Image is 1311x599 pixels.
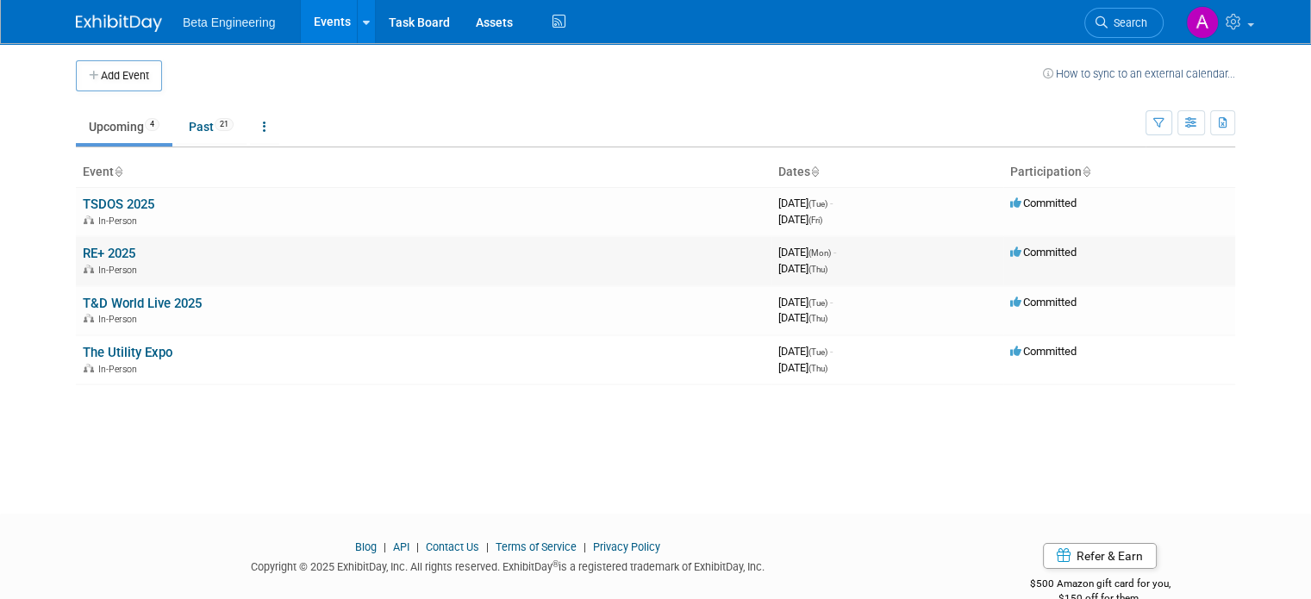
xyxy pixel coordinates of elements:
[426,540,479,553] a: Contact Us
[1003,158,1235,187] th: Participation
[76,15,162,32] img: ExhibitDay
[76,555,939,575] div: Copyright © 2025 ExhibitDay, Inc. All rights reserved. ExhibitDay is a registered trademark of Ex...
[778,361,827,374] span: [DATE]
[412,540,423,553] span: |
[778,246,836,259] span: [DATE]
[810,165,819,178] a: Sort by Start Date
[1043,67,1235,80] a: How to sync to an external calendar...
[830,345,833,358] span: -
[84,215,94,224] img: In-Person Event
[83,296,202,311] a: T&D World Live 2025
[1010,345,1077,358] span: Committed
[76,60,162,91] button: Add Event
[1186,6,1219,39] img: Anne Mertens
[355,540,377,553] a: Blog
[808,215,822,225] span: (Fri)
[1010,197,1077,209] span: Committed
[1010,246,1077,259] span: Committed
[1084,8,1164,38] a: Search
[98,364,142,375] span: In-Person
[1043,543,1157,569] a: Refer & Earn
[1010,296,1077,309] span: Committed
[1108,16,1147,29] span: Search
[482,540,493,553] span: |
[778,311,827,324] span: [DATE]
[552,559,559,569] sup: ®
[830,197,833,209] span: -
[379,540,390,553] span: |
[808,364,827,373] span: (Thu)
[76,158,771,187] th: Event
[215,118,234,131] span: 21
[84,314,94,322] img: In-Person Event
[145,118,159,131] span: 4
[183,16,275,29] span: Beta Engineering
[771,158,1003,187] th: Dates
[98,215,142,227] span: In-Person
[833,246,836,259] span: -
[808,248,831,258] span: (Mon)
[496,540,577,553] a: Terms of Service
[393,540,409,553] a: API
[98,314,142,325] span: In-Person
[83,345,172,360] a: The Utility Expo
[76,110,172,143] a: Upcoming4
[830,296,833,309] span: -
[808,314,827,323] span: (Thu)
[84,265,94,273] img: In-Person Event
[83,246,135,261] a: RE+ 2025
[808,199,827,209] span: (Tue)
[83,197,154,212] a: TSDOS 2025
[114,165,122,178] a: Sort by Event Name
[778,197,833,209] span: [DATE]
[98,265,142,276] span: In-Person
[1082,165,1090,178] a: Sort by Participation Type
[593,540,660,553] a: Privacy Policy
[84,364,94,372] img: In-Person Event
[808,347,827,357] span: (Tue)
[778,213,822,226] span: [DATE]
[778,296,833,309] span: [DATE]
[778,262,827,275] span: [DATE]
[579,540,590,553] span: |
[176,110,247,143] a: Past21
[778,345,833,358] span: [DATE]
[808,265,827,274] span: (Thu)
[808,298,827,308] span: (Tue)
